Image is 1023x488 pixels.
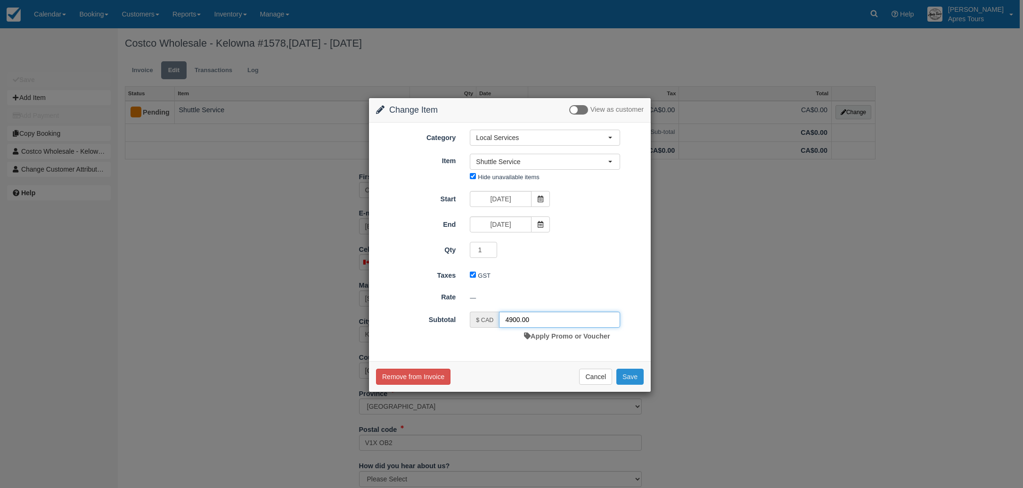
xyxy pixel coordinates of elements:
[616,369,644,385] button: Save
[369,130,463,143] label: Category
[524,332,610,340] a: Apply Promo or Voucher
[376,369,450,385] button: Remove from Invoice
[590,106,644,114] span: View as customer
[478,174,539,181] label: Hide unavailable items
[369,216,463,230] label: End
[369,191,463,204] label: Start
[579,369,612,385] button: Cancel
[389,105,438,115] span: Change Item
[476,157,608,166] span: Shuttle Service
[476,133,608,142] span: Local Services
[369,289,463,302] label: Rate
[369,312,463,325] label: Subtotal
[476,317,493,323] small: $ CAD
[369,267,463,281] label: Taxes
[369,242,463,255] label: Qty
[369,153,463,166] label: Item
[463,290,651,306] div: —
[478,272,491,279] label: GST
[470,130,620,146] button: Local Services
[470,154,620,170] button: Shuttle Service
